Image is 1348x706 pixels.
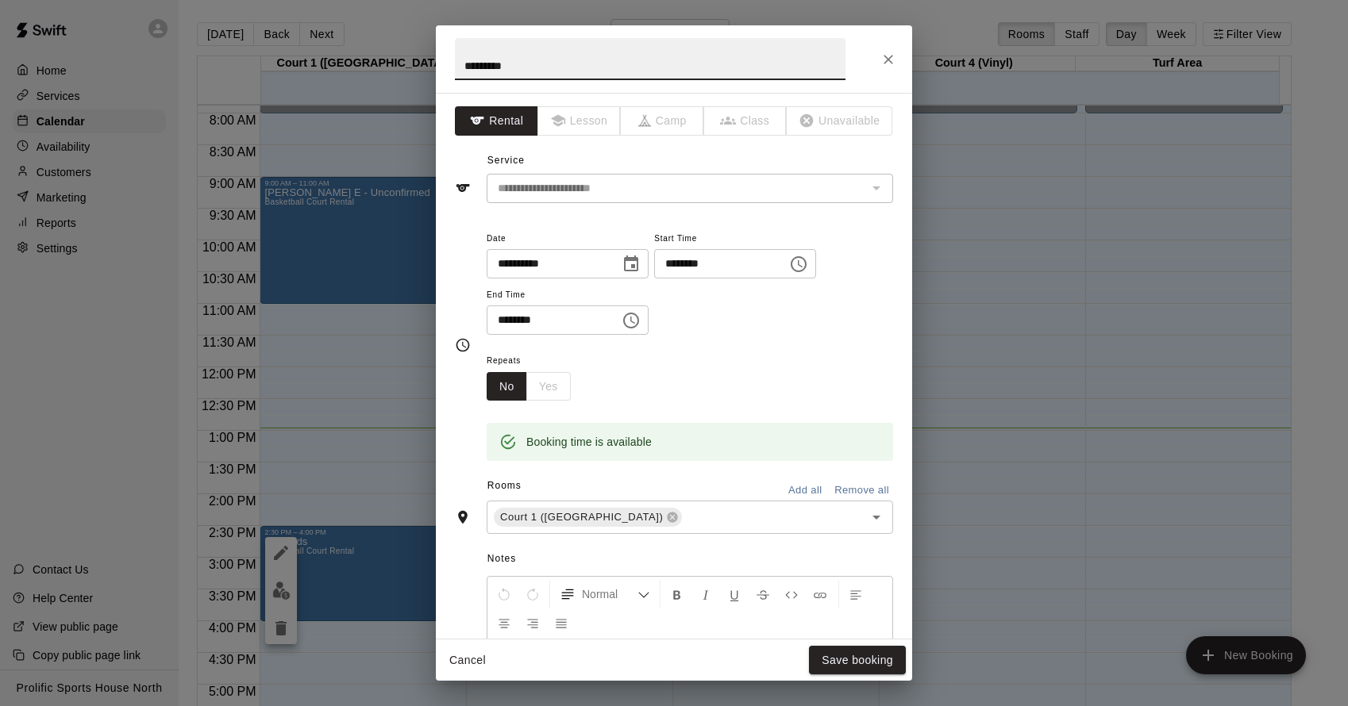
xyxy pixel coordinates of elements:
[842,580,869,608] button: Left Align
[654,228,816,250] span: Start Time
[553,580,657,608] button: Formatting Options
[704,106,788,136] span: The type of an existing booking cannot be changed
[455,180,471,196] svg: Service
[487,480,522,491] span: Rooms
[548,608,575,637] button: Justify Align
[778,580,805,608] button: Insert Code
[749,580,776,608] button: Format Strikethrough
[809,646,906,675] button: Save booking
[787,106,893,136] span: The type of an existing booking cannot be changed
[519,580,546,608] button: Redo
[487,174,893,203] div: The service of an existing booking cannot be changed
[455,106,538,136] button: Rental
[780,478,830,503] button: Add all
[538,106,622,136] span: The type of an existing booking cannot be changed
[494,508,682,527] div: Court 1 ([GEOGRAPHIC_DATA])
[455,509,471,525] svg: Rooms
[487,285,649,306] span: End Time
[865,506,888,528] button: Open
[807,580,834,608] button: Insert Link
[491,608,518,637] button: Center Align
[721,580,748,608] button: Format Underline
[874,45,903,74] button: Close
[442,646,493,675] button: Cancel
[664,580,691,608] button: Format Bold
[519,608,546,637] button: Right Align
[487,155,525,166] span: Service
[491,580,518,608] button: Undo
[526,428,652,456] div: Booking time is available
[487,372,527,401] button: No
[487,351,583,372] span: Repeats
[487,547,893,572] span: Notes
[455,337,471,353] svg: Timing
[494,509,669,525] span: Court 1 ([GEOGRAPHIC_DATA])
[621,106,704,136] span: The type of an existing booking cannot be changed
[783,248,815,280] button: Choose time, selected time is 2:30 PM
[692,580,719,608] button: Format Italics
[830,478,893,503] button: Remove all
[615,248,647,280] button: Choose date, selected date is Aug 16, 2025
[487,228,649,250] span: Date
[487,372,571,401] div: outlined button group
[615,305,647,336] button: Choose time, selected time is 4:00 PM
[582,586,637,602] span: Normal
